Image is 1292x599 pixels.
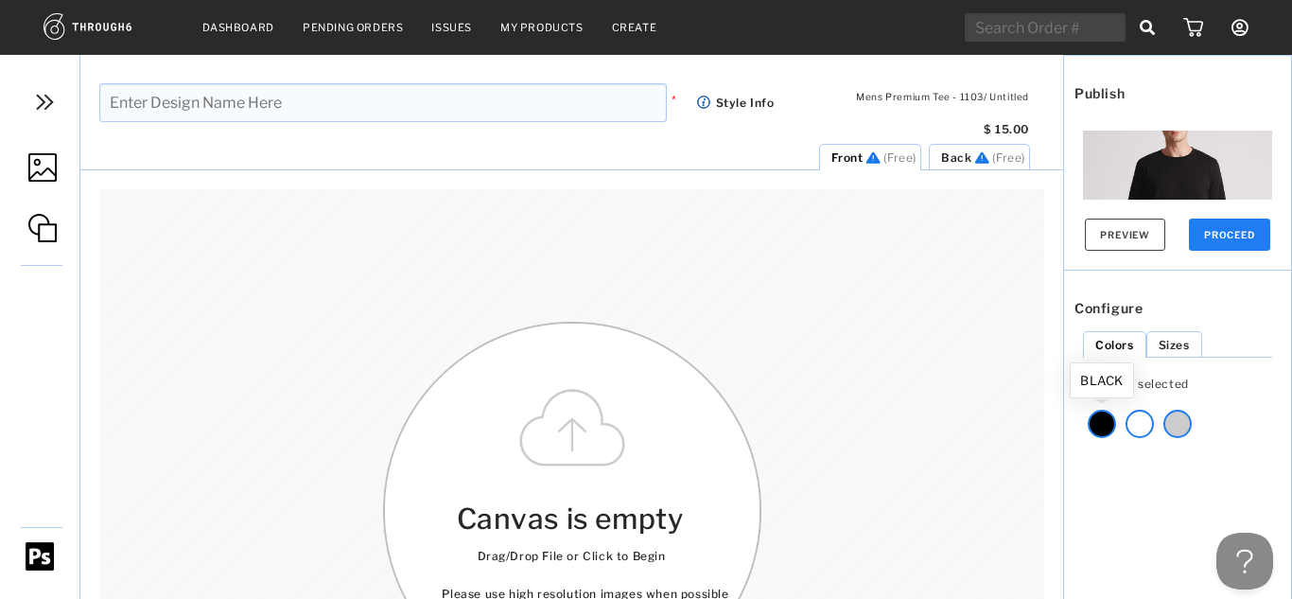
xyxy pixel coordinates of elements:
[992,150,1025,165] span: (Free)
[431,21,472,34] a: Issues
[1070,362,1134,398] div: BLACK
[44,13,174,40] img: logo.1c10ca64.svg
[99,83,667,122] input: Enter Design Name Here
[863,150,883,165] img: No images have been added. This will render as blank
[831,150,863,165] span: Front
[971,150,992,165] img: No images have been added. This will render as blank
[500,21,584,34] a: My Products
[30,88,59,116] img: DoubleChevronRight.png
[478,549,666,563] span: Drag/Drop File or Click to Begin
[1083,131,1272,320] img: e24f01ef5f53498096d8444779991929-610.jpg
[202,21,274,34] a: Dashboard
[856,91,1029,102] label: Mens Premium Tee - 1103 / Untitled
[457,502,684,536] span: Canvas is empty
[984,122,1029,136] span: $ 15.00
[1085,219,1165,251] button: Preview
[696,95,711,110] img: icon_button_info.cb0b00cd.svg
[28,153,57,182] img: AddImage.svg
[941,150,971,165] span: Back
[1183,18,1203,37] img: icon_cart.dab5cea1.svg
[1159,338,1190,352] div: Sizes
[303,21,403,34] a: Pending Orders
[965,13,1126,42] input: Search Order #
[1216,533,1273,590] iframe: Toggle Customer Support
[28,214,57,242] img: AddShape.svg
[1189,219,1270,251] button: PROCEED
[612,21,657,34] a: Create
[1064,75,1253,112] span: Publish
[883,150,917,165] span: (Free)
[716,96,775,110] span: Style Info
[1083,331,1146,358] li: Colors
[26,542,54,571] img: Download Artboard templates
[1064,290,1253,326] span: Configure
[1083,377,1189,391] span: 3 color(s) selected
